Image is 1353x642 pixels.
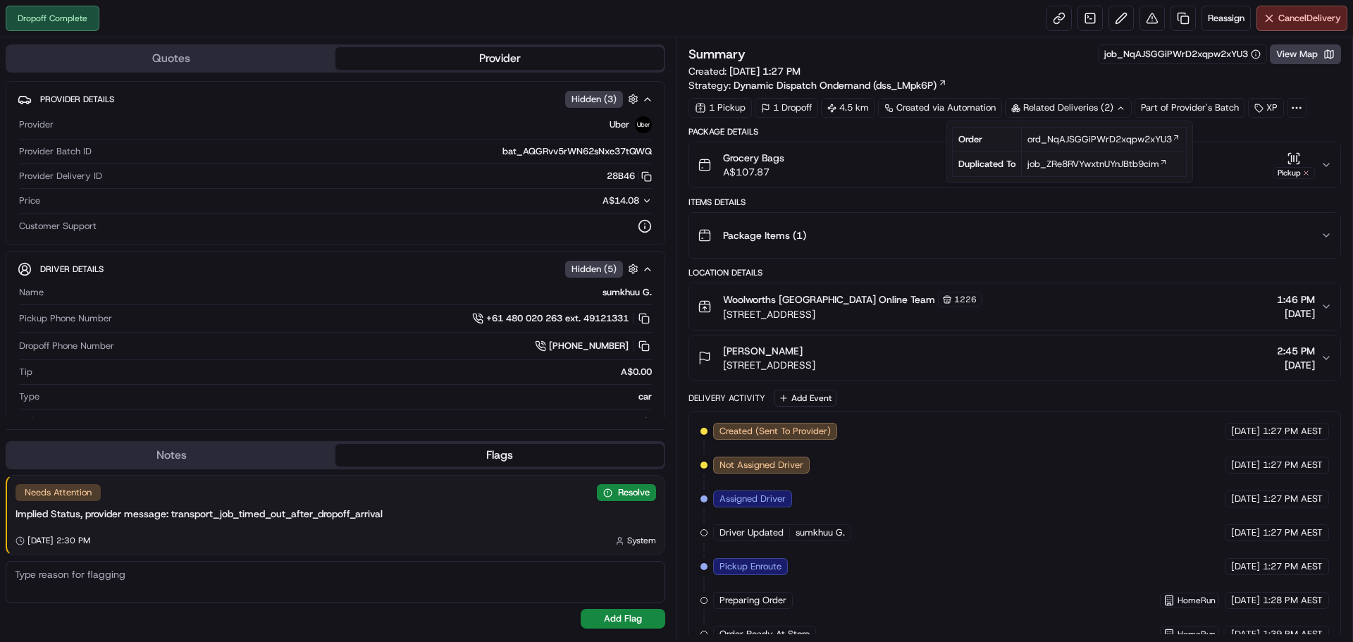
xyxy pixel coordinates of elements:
button: Add Event [774,390,836,407]
div: XP [1248,98,1284,118]
span: Type [19,390,39,403]
div: 📗 [14,206,25,217]
h3: Summary [688,48,746,61]
span: [DATE] [1231,526,1260,539]
div: 4.5 km [821,98,875,118]
div: Needs Attention [16,484,101,501]
button: job_NqAJSGGiPWrD2xqpw2xYU3 [1104,48,1261,61]
span: +61 480 020 263 ext. 49121331 [486,312,629,325]
a: Powered byPylon [99,238,171,249]
div: car [45,390,652,403]
span: [PHONE_NUMBER] [549,340,629,352]
a: [PHONE_NUMBER] [535,338,652,354]
span: Dropoff Phone Number [19,340,114,352]
td: Duplicated To [953,152,1022,177]
button: Woolworths [GEOGRAPHIC_DATA] Online Team1226[STREET_ADDRESS]1:46 PM[DATE] [689,283,1340,330]
span: System [627,535,656,546]
span: [STREET_ADDRESS] [723,358,815,372]
img: 1736555255976-a54dd68f-1ca7-489b-9aae-adbdc363a1c4 [14,135,39,160]
div: Items Details [688,197,1341,208]
span: Knowledge Base [28,204,108,218]
a: ord_NqAJSGGiPWrD2xqpw2xYU3 [1027,133,1180,146]
span: 1:27 PM AEST [1263,526,1323,539]
p: Welcome 👋 [14,56,257,79]
button: Provider DetailsHidden (3) [18,87,653,111]
button: Notes [7,444,335,467]
div: Mazda [47,415,652,428]
button: Reassign [1201,6,1251,31]
span: [DATE] 2:30 PM [27,535,90,546]
a: Created via Automation [878,98,1002,118]
div: Implied Status, provider message: transport_job_timed_out_after_dropoff_arrival [16,507,656,521]
span: [DATE] 1:27 PM [729,65,801,78]
span: 1:39 PM AEST [1263,628,1323,641]
div: Pickup [1273,167,1315,179]
span: Driver Updated [719,526,784,539]
div: Location Details [688,267,1341,278]
div: Start new chat [48,135,231,149]
a: job_ZRe8RVYwxtnUYnJBtb9cim [1027,158,1168,171]
div: sumkhuu G. [49,286,652,299]
span: job_ZRe8RVYwxtnUYnJBtb9cim [1027,158,1159,171]
a: 📗Knowledge Base [8,199,113,224]
span: 1:27 PM AEST [1263,560,1323,573]
button: A$14.08 [528,195,652,207]
span: Cancel Delivery [1278,12,1341,25]
span: Preparing Order [719,594,786,607]
button: Resolve [597,484,656,501]
div: We're available if you need us! [48,149,178,160]
span: Grocery Bags [723,151,784,165]
span: [DATE] [1231,425,1260,438]
span: 1:28 PM AEST [1263,594,1323,607]
span: Provider [19,118,54,131]
span: Make [19,415,42,428]
span: 1:27 PM AEST [1263,493,1323,505]
span: bat_AQGRvv5rWN62sNxe37tQWQ [502,145,652,158]
button: CancelDelivery [1256,6,1347,31]
button: Start new chat [240,139,257,156]
span: Uber [610,118,629,131]
span: Created: [688,64,801,78]
span: Provider Delivery ID [19,170,102,183]
div: Strategy: [688,78,947,92]
td: Order [953,128,1022,152]
span: [DATE] [1231,628,1260,641]
span: Hidden ( 5 ) [572,263,617,276]
div: Delivery Activity [688,393,765,404]
span: [DATE] [1231,493,1260,505]
span: Dynamic Dispatch Ondemand (dss_LMpk6P) [734,78,937,92]
span: [DATE] [1231,560,1260,573]
span: Provider Details [40,94,114,105]
button: View Map [1270,44,1341,64]
div: 1 Pickup [688,98,752,118]
a: Dynamic Dispatch Ondemand (dss_LMpk6P) [734,78,947,92]
span: ord_NqAJSGGiPWrD2xqpw2xYU3 [1027,133,1172,146]
button: Grocery BagsA$107.87Pickup [689,142,1340,187]
span: Created (Sent To Provider) [719,425,831,438]
div: A$0.00 [38,366,652,378]
span: Package Items ( 1 ) [723,228,806,242]
div: 1 Dropoff [755,98,818,118]
span: Provider Batch ID [19,145,92,158]
button: Flags [335,444,664,467]
button: Pickup [1273,152,1315,179]
span: A$14.08 [603,195,639,206]
img: Nash [14,14,42,42]
span: Assigned Driver [719,493,786,505]
span: Tip [19,366,32,378]
img: uber-new-logo.jpeg [635,116,652,133]
button: Provider [335,47,664,70]
span: 1:27 PM AEST [1263,425,1323,438]
span: Name [19,286,44,299]
button: Hidden (5) [565,260,642,278]
span: 1226 [954,294,977,305]
span: [DATE] [1231,459,1260,471]
div: 💻 [119,206,130,217]
span: Hidden ( 3 ) [572,93,617,106]
button: Add Flag [581,609,665,629]
span: sumkhuu G. [796,526,845,539]
span: 2:45 PM [1277,344,1315,358]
